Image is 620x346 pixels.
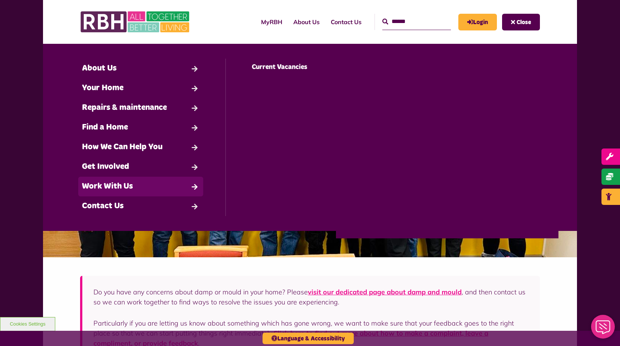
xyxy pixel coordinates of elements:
button: Language & Accessibility [263,333,354,344]
a: Contact Us [78,196,203,216]
a: Repairs & maintenance [78,98,203,118]
a: MyRBH [458,14,497,30]
a: Work With Us [78,177,203,196]
a: Get Involved [78,157,203,177]
input: Search [382,14,451,30]
a: Your Home [78,78,203,98]
iframe: Netcall Web Assistant for live chat [587,313,620,346]
a: About Us [78,59,203,78]
a: Current Vacancies [248,59,373,76]
a: About Us [288,12,325,32]
button: Navigation [502,14,540,30]
img: RBH [80,7,191,36]
a: How We Can Help You [78,137,203,157]
a: Contact Us [325,12,367,32]
a: Find a Home [78,118,203,137]
span: Close [517,19,531,25]
p: Do you have any concerns about damp or mould in your home? Please , and then contact us so we can... [93,287,529,307]
a: visit our dedicated page about damp and mould [308,288,462,296]
a: MyRBH [255,12,288,32]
